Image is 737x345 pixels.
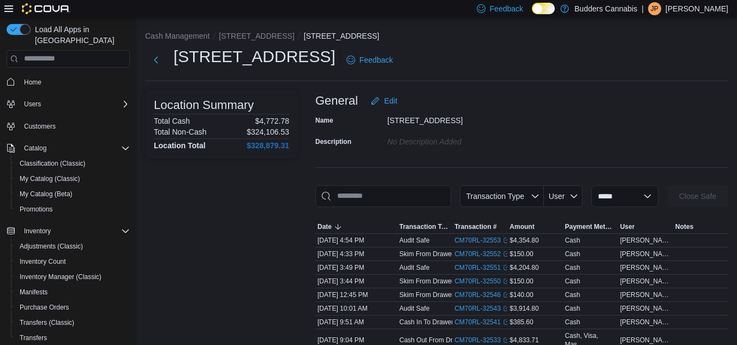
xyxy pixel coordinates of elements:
[2,223,134,239] button: Inventory
[510,236,538,245] span: $4,354.80
[145,31,728,44] nav: An example of EuiBreadcrumbs
[11,156,134,171] button: Classification (Classic)
[399,263,429,272] p: Audit Safe
[247,128,289,136] p: $324,106.53
[673,220,728,233] button: Notes
[11,285,134,300] button: Manifests
[247,141,289,150] h4: $328,879.31
[315,288,397,301] div: [DATE] 12:45 PM
[20,142,51,155] button: Catalog
[20,75,130,89] span: Home
[510,277,533,286] span: $150.00
[15,316,130,329] span: Transfers (Classic)
[20,334,47,342] span: Transfers
[618,220,673,233] button: User
[315,234,397,247] div: [DATE] 4:54 PM
[15,157,130,170] span: Classification (Classic)
[15,255,130,268] span: Inventory Count
[667,185,728,207] button: Close Safe
[510,318,533,326] span: $385.60
[510,336,538,344] span: $4,833.71
[620,263,671,272] span: [PERSON_NAME]
[510,290,533,299] span: $140.00
[154,117,190,125] h6: Total Cash
[399,336,500,344] p: Cash Out From Drawer (Drawer 2)
[454,236,510,245] a: CM70RL-32553External link
[315,220,397,233] button: Date
[565,236,580,245] div: Cash
[317,222,332,231] span: Date
[315,185,451,207] input: This is a search bar. As you type, the results lower in the page will automatically filter.
[454,304,510,313] a: CM70RL-32543External link
[15,331,130,344] span: Transfers
[315,316,397,329] div: [DATE] 9:51 AM
[15,172,130,185] span: My Catalog (Classic)
[15,187,130,201] span: My Catalog (Beta)
[666,2,728,15] p: [PERSON_NAME]
[20,257,66,266] span: Inventory Count
[466,192,524,201] span: Transaction Type
[20,159,86,168] span: Classification (Classic)
[507,220,562,233] button: Amount
[20,273,101,281] span: Inventory Manager (Classic)
[503,264,510,271] svg: External link
[359,55,393,65] span: Feedback
[15,255,70,268] a: Inventory Count
[565,277,580,286] div: Cash
[399,277,487,286] p: Skim From Drawer (Drawer 2)
[387,133,534,146] div: No Description added
[510,250,533,258] span: $150.00
[20,303,69,312] span: Purchase Orders
[15,172,85,185] a: My Catalog (Classic)
[24,144,46,153] span: Catalog
[15,240,87,253] a: Adjustments (Classic)
[454,277,510,286] a: CM70RL-32550External link
[648,2,661,15] div: Jessica Patterson
[384,95,397,106] span: Edit
[11,186,134,202] button: My Catalog (Beta)
[510,222,534,231] span: Amount
[503,292,510,298] svg: External link
[454,336,510,344] a: CM70RL-32533External link
[15,157,90,170] a: Classification (Classic)
[549,192,565,201] span: User
[11,202,134,217] button: Promotions
[454,250,510,258] a: CM70RL-32552External link
[679,191,716,202] span: Close Safe
[304,32,379,40] button: [STREET_ADDRESS]
[11,300,134,315] button: Purchase Orders
[342,49,397,71] a: Feedback
[454,318,510,326] a: CM70RL-32541External link
[219,32,294,40] button: [STREET_ADDRESS]
[20,242,83,251] span: Adjustments (Classic)
[620,250,671,258] span: [PERSON_NAME]
[565,250,580,258] div: Cash
[31,24,130,46] span: Load All Apps in [GEOGRAPHIC_DATA]
[20,120,60,133] a: Customers
[15,270,106,283] a: Inventory Manager (Classic)
[20,98,130,111] span: Users
[2,118,134,134] button: Customers
[11,171,134,186] button: My Catalog (Classic)
[452,220,507,233] button: Transaction #
[154,141,206,150] h4: Location Total
[454,290,510,299] a: CM70RL-32546External link
[651,2,658,15] span: JP
[15,203,130,216] span: Promotions
[11,254,134,269] button: Inventory Count
[154,99,254,112] h3: Location Summary
[20,119,130,133] span: Customers
[15,331,51,344] a: Transfers
[460,185,544,207] button: Transaction Type
[503,337,510,343] svg: External link
[20,318,74,327] span: Transfers (Classic)
[22,3,70,14] img: Cova
[15,301,74,314] a: Purchase Orders
[20,205,53,214] span: Promotions
[620,336,671,344] span: [PERSON_NAME]
[620,236,671,245] span: [PERSON_NAME]
[154,128,207,136] h6: Total Non-Cash
[565,263,580,272] div: Cash
[20,288,47,296] span: Manifests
